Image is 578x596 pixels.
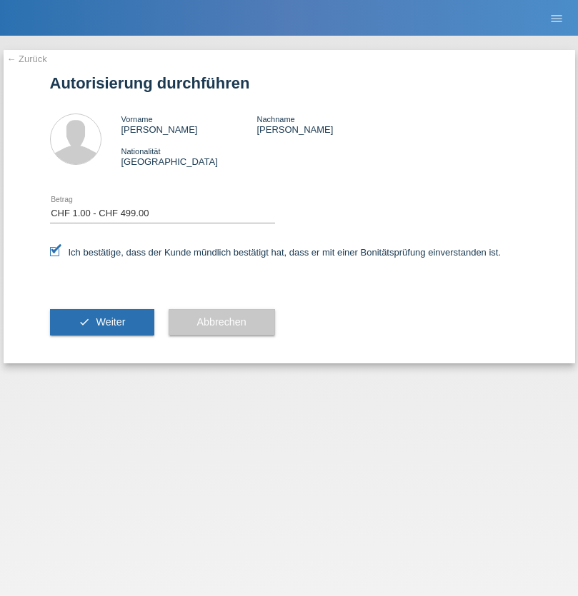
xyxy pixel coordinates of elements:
[50,309,154,336] button: check Weiter
[50,247,502,258] label: Ich bestätige, dass der Kunde mündlich bestätigt hat, dass er mit einer Bonitätsprüfung einversta...
[542,14,571,22] a: menu
[96,316,125,328] span: Weiter
[197,316,246,328] span: Abbrechen
[79,316,90,328] i: check
[121,146,257,167] div: [GEOGRAPHIC_DATA]
[50,74,529,92] h1: Autorisierung durchführen
[7,54,47,64] a: ← Zurück
[121,147,161,156] span: Nationalität
[169,309,275,336] button: Abbrechen
[549,11,564,26] i: menu
[256,113,392,135] div: [PERSON_NAME]
[121,115,153,123] span: Vorname
[256,115,294,123] span: Nachname
[121,113,257,135] div: [PERSON_NAME]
